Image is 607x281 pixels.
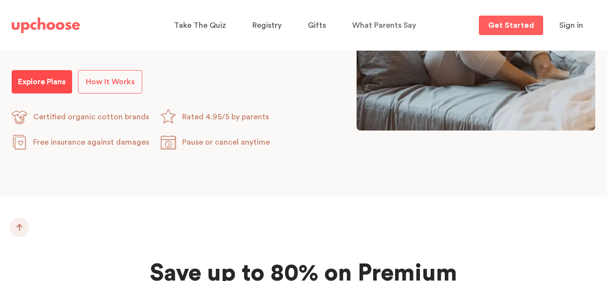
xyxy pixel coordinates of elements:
a: Registry [252,16,285,35]
button: Sign in [547,16,595,35]
a: Gifts [308,16,329,35]
span: Sign in [559,21,583,29]
span: Certified organic cotton brands [33,113,149,121]
a: What Parents Say [352,16,419,35]
span: Pause or cancel anytime [182,138,270,146]
span: Registry [252,21,282,29]
span: Gifts [308,21,326,29]
span: Rated 4.95/5 by parents [182,113,269,121]
span: How It Works [86,78,135,86]
span: What Parents Say [352,21,416,29]
a: Take The Quiz [174,16,229,35]
p: Get Started [488,21,534,29]
img: UpChoose [12,18,80,33]
a: Explore Plans [12,70,72,94]
span: Free insurance against damages [33,138,149,146]
a: UpChoose [12,16,80,36]
p: Explore Plans [18,76,66,88]
span: Take The Quiz [174,21,226,29]
a: Get Started [479,16,543,35]
a: How It Works [78,70,142,94]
